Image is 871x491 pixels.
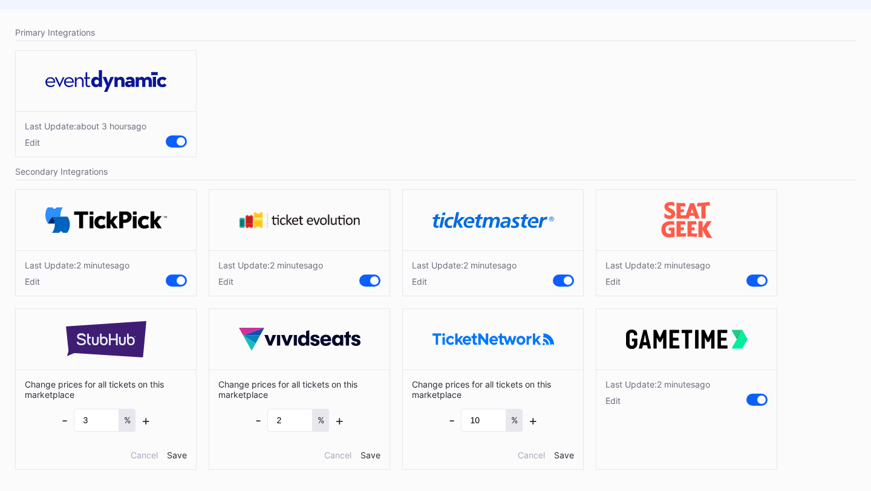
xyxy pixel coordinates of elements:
[119,409,135,432] div: %
[62,412,68,428] div: -
[45,207,167,233] img: TickPick_logo.svg
[335,412,344,428] div: +
[131,450,158,460] div: Cancel
[209,369,390,469] div: Change prices for all tickets on this marketplace
[15,24,856,41] div: Primary Integrations
[167,450,187,460] div: Save
[313,409,329,432] div: %
[605,260,710,270] div: Last Update: 2 minutes ago
[15,163,856,180] div: Secondary Integrations
[360,450,380,460] div: Save
[25,121,146,131] div: Last Update: about 3 hours ago
[45,70,167,92] img: eventDynamic.svg
[239,212,360,229] img: tevo.svg
[626,330,748,349] img: gametime.svg
[412,276,517,287] div: Edit
[45,321,167,357] img: stubHub.svg
[412,260,517,270] div: Last Update: 2 minutes ago
[142,412,151,428] div: +
[529,412,538,428] div: +
[605,395,710,406] div: Edit
[25,276,129,287] div: Edit
[324,450,351,460] div: Cancel
[403,369,583,469] div: Change prices for all tickets on this marketplace
[554,450,574,460] div: Save
[25,137,146,148] div: Edit
[218,260,323,270] div: Last Update: 2 minutes ago
[605,379,710,389] div: Last Update: 2 minutes ago
[626,202,748,238] img: seatGeek.svg
[432,212,554,229] img: ticketmaster.svg
[218,276,323,287] div: Edit
[16,369,196,469] div: Change prices for all tickets on this marketplace
[605,276,710,287] div: Edit
[518,450,545,460] div: Cancel
[432,333,554,345] img: ticketNetwork.png
[25,260,129,270] div: Last Update: 2 minutes ago
[239,328,360,351] img: vividSeats.svg
[449,412,455,428] div: -
[255,412,261,428] div: -
[506,409,523,432] div: %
